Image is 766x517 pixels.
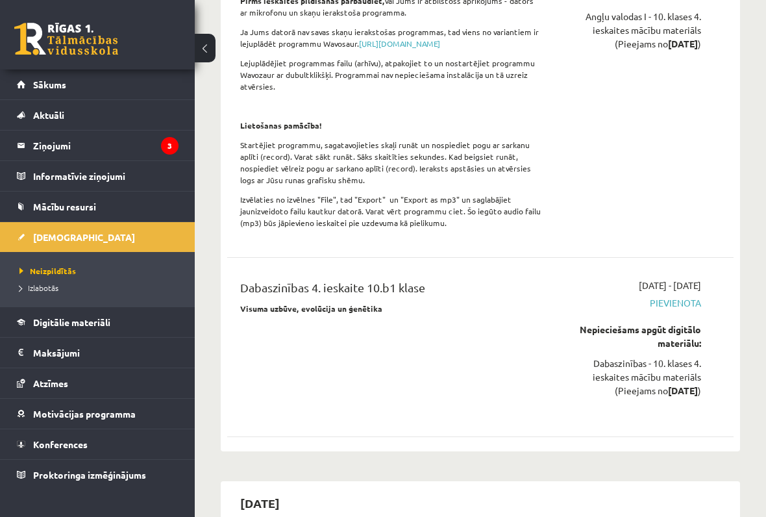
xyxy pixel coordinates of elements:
p: Lejuplādējiet programmas failu (arhīvu), atpakojiet to un nostartējiet programmu Wavozaur ar dubu... [240,57,541,92]
strong: Visuma uzbūve, evolūcija un ģenētika [240,303,382,314]
span: Proktoringa izmēģinājums [33,469,146,481]
p: Ja Jums datorā nav savas skaņu ierakstošas programmas, tad viens no variantiem ir lejuplādēt prog... [240,26,541,49]
div: Nepieciešams apgūt digitālo materiālu: [560,323,701,350]
p: Startējiet programmu, sagatavojieties skaļi runāt un nospiediet pogu ar sarkanu aplīti (record). ... [240,139,541,186]
span: [DEMOGRAPHIC_DATA] [33,231,135,243]
span: Digitālie materiāli [33,316,110,328]
a: Izlabotās [19,282,182,294]
p: Izvēlaties no izvēlnes "File", tad "Export" un "Export as mp3" un saglabājiet jaunizveidoto failu... [240,194,541,229]
strong: Lietošanas pamācība! [240,120,322,131]
span: Atzīmes [33,377,68,389]
a: Aktuāli [17,100,179,130]
span: Pievienota [560,296,701,310]
a: Ziņojumi3 [17,131,179,160]
legend: Maksājumi [33,338,179,368]
span: Konferences [33,438,88,450]
i: 3 [161,137,179,155]
a: Informatīvie ziņojumi [17,161,179,191]
a: Motivācijas programma [17,399,179,429]
span: [DATE] - [DATE] [639,279,701,292]
strong: [DATE] [668,385,698,396]
span: Sākums [33,79,66,90]
span: Neizpildītās [19,266,76,276]
a: [URL][DOMAIN_NAME] [359,38,440,49]
a: Neizpildītās [19,265,182,277]
div: Angļu valodas I - 10. klases 4. ieskaites mācību materiāls (Pieejams no ) [560,10,701,51]
a: Atzīmes [17,368,179,398]
span: Motivācijas programma [33,408,136,420]
legend: Ziņojumi [33,131,179,160]
a: Sākums [17,69,179,99]
a: [DEMOGRAPHIC_DATA] [17,222,179,252]
a: Proktoringa izmēģinājums [17,460,179,490]
span: Izlabotās [19,283,58,293]
div: Dabaszinības 4. ieskaite 10.b1 klase [240,279,541,303]
span: Mācību resursi [33,201,96,212]
a: Maksājumi [17,338,179,368]
a: Rīgas 1. Tālmācības vidusskola [14,23,118,55]
div: Dabaszinības - 10. klases 4. ieskaites mācību materiāls (Pieejams no ) [560,357,701,397]
a: Digitālie materiāli [17,307,179,337]
span: Aktuāli [33,109,64,121]
a: Konferences [17,429,179,459]
a: Mācību resursi [17,192,179,221]
legend: Informatīvie ziņojumi [33,161,179,191]
strong: [DATE] [668,38,698,49]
